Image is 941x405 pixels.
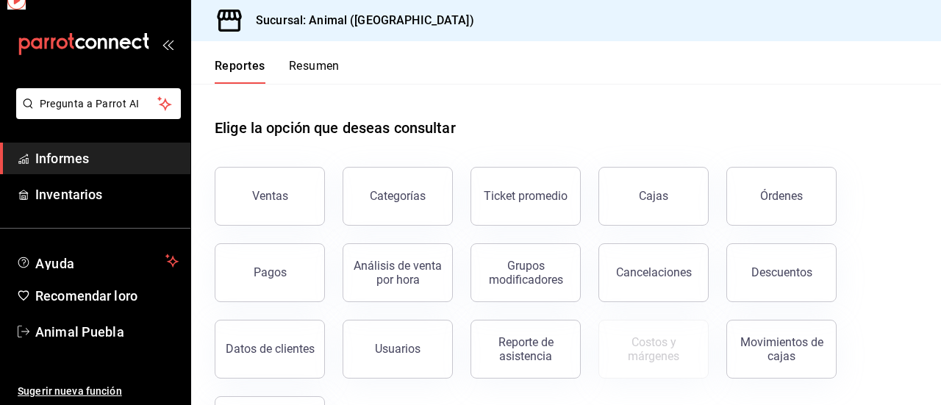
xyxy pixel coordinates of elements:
[343,167,453,226] button: Categorías
[598,243,709,302] button: Cancelaciones
[162,38,173,50] button: abrir_cajón_menú
[244,12,474,29] h3: Sucursal: Animal ([GEOGRAPHIC_DATA])
[751,265,812,279] div: Descuentos
[35,324,124,340] font: Animal Puebla
[598,167,709,226] a: Cajas
[598,320,709,379] button: Contrata inventarios para ver este reporte
[35,288,137,304] font: Recomendar loro
[215,320,325,379] button: Datos de clientes
[40,98,140,110] font: Pregunta a Parrot AI
[18,385,122,397] font: Sugerir nueva función
[215,59,265,84] button: Reportes
[484,189,568,203] div: Ticket promedio
[375,342,421,356] div: Usuarios
[289,59,340,84] button: Resumen
[736,335,827,363] div: Movimientos de cajas
[616,265,692,279] div: Cancelaciones
[370,189,426,203] div: Categorías
[639,187,669,205] div: Cajas
[215,117,456,139] h1: Elige la opción que deseas consultar
[726,320,837,379] button: Movimientos de cajas
[215,243,325,302] button: Pagos
[726,167,837,226] button: Órdenes
[608,335,699,363] div: Costos y márgenes
[352,259,443,287] div: Análisis de venta por hora
[35,187,102,202] font: Inventarios
[254,265,287,279] div: Pagos
[215,167,325,226] button: Ventas
[343,320,453,379] button: Usuarios
[16,88,181,119] button: Pregunta a Parrot AI
[252,189,288,203] div: Ventas
[480,335,571,363] div: Reporte de asistencia
[470,320,581,379] button: Reporte de asistencia
[470,243,581,302] button: Grupos modificadores
[470,167,581,226] button: Ticket promedio
[35,256,75,271] font: Ayuda
[10,107,181,122] a: Pregunta a Parrot AI
[226,342,315,356] div: Datos de clientes
[480,259,571,287] div: Grupos modificadores
[215,59,340,84] div: navigation tabs
[726,243,837,302] button: Descuentos
[760,189,803,203] div: Órdenes
[35,151,89,166] font: Informes
[343,243,453,302] button: Análisis de venta por hora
